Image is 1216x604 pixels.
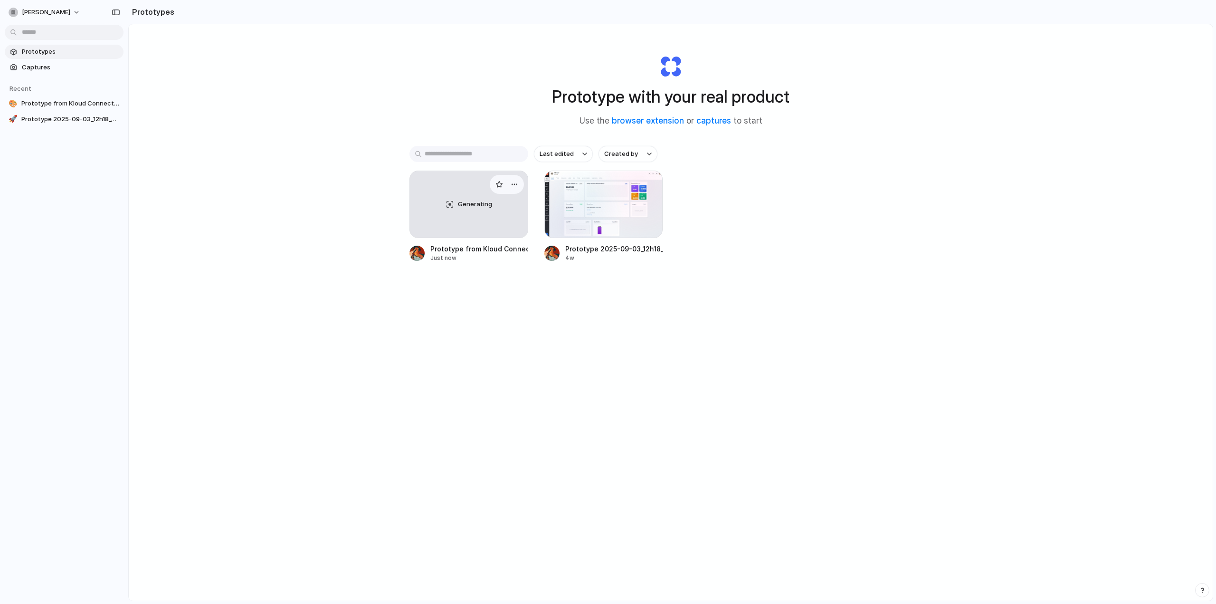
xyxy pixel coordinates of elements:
div: 🎨 [9,99,18,108]
span: Captures [22,63,120,72]
a: captures [696,116,731,125]
h1: Prototype with your real product [552,84,789,109]
button: [PERSON_NAME] [5,5,85,20]
a: 🎨Prototype from Kloud Connect Contact Client 9880 [5,96,123,111]
div: Prototype 2025-09-03_12h18_55.png [565,244,663,254]
h2: Prototypes [128,6,174,18]
div: Prototype from Kloud Connect Contact Client 9880 [430,244,528,254]
button: Last edited [534,146,593,162]
div: 🚀 [9,115,18,124]
span: Recent [9,85,31,92]
button: Created by [598,146,657,162]
a: Prototype 2025-09-03_12h18_55.pngPrototype 2025-09-03_12h18_55.png4w [544,171,663,262]
span: Use the or to start [579,115,762,127]
a: browser extension [612,116,684,125]
a: 🚀Prototype 2025-09-03_12h18_55.png [5,112,123,126]
span: Prototype from Kloud Connect Contact Client 9880 [21,99,120,108]
a: Captures [5,60,123,75]
span: Prototypes [22,47,120,57]
span: Generating [458,200,492,209]
div: 4w [565,254,663,262]
span: Last edited [540,149,574,159]
a: Prototypes [5,45,123,59]
a: GeneratingPrototype from Kloud Connect Contact Client 9880Just now [409,171,528,262]
span: Created by [604,149,638,159]
span: Prototype 2025-09-03_12h18_55.png [21,115,120,124]
div: Just now [430,254,528,262]
span: [PERSON_NAME] [22,8,70,17]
